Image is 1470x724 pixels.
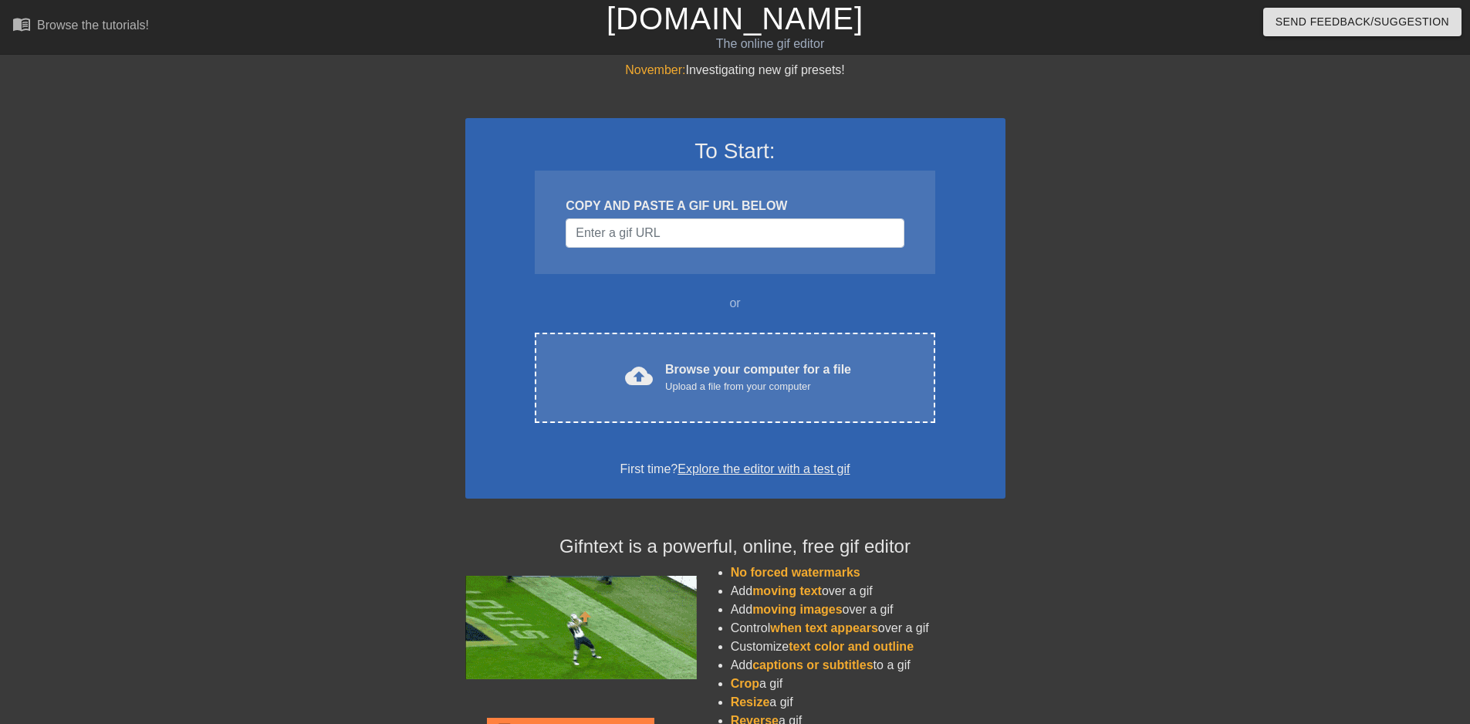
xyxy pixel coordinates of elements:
[770,621,878,634] span: when text appears
[731,566,860,579] span: No forced watermarks
[566,218,904,248] input: Username
[566,197,904,215] div: COPY AND PASTE A GIF URL BELOW
[731,582,1005,601] li: Add over a gif
[12,15,31,33] span: menu_book
[731,656,1005,675] li: Add to a gif
[731,601,1005,619] li: Add over a gif
[731,695,770,709] span: Resize
[1263,8,1462,36] button: Send Feedback/Suggestion
[789,640,914,653] span: text color and outline
[465,536,1005,558] h4: Gifntext is a powerful, online, free gif editor
[665,379,851,394] div: Upload a file from your computer
[752,658,873,672] span: captions or subtitles
[485,460,985,479] div: First time?
[607,2,863,36] a: [DOMAIN_NAME]
[625,362,653,390] span: cloud_upload
[731,619,1005,638] li: Control over a gif
[731,675,1005,693] li: a gif
[752,603,842,616] span: moving images
[37,19,149,32] div: Browse the tutorials!
[505,294,965,313] div: or
[625,63,685,76] span: November:
[485,138,985,164] h3: To Start:
[1276,12,1449,32] span: Send Feedback/Suggestion
[752,584,822,597] span: moving text
[678,462,850,475] a: Explore the editor with a test gif
[731,693,1005,712] li: a gif
[465,576,697,679] img: football_small.gif
[498,35,1043,53] div: The online gif editor
[731,638,1005,656] li: Customize
[465,61,1005,80] div: Investigating new gif presets!
[665,360,851,394] div: Browse your computer for a file
[731,677,759,690] span: Crop
[12,15,149,39] a: Browse the tutorials!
